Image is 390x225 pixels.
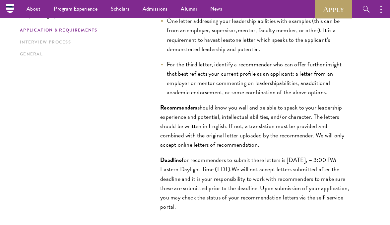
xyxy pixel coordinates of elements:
[167,60,342,87] span: For the third letter, identify a recommender who can offer further insight that best reflects you...
[215,35,232,44] span: at least
[20,51,136,58] a: General
[230,165,231,174] span: .
[167,35,330,53] span: one letter which speaks to the applicant’s demonstrated leadership and potential.
[160,103,197,112] span: Recommenders
[167,78,330,97] span: additional academic endorsement, or some combination of the above options.
[20,13,140,19] p: Jump to category:
[20,27,136,34] a: Application & Requirements
[160,155,182,164] span: Deadline
[160,165,349,211] span: We will not accept letters submitted after the deadline and it is your responsibility to work wit...
[167,16,340,44] span: One letter addressing your leadership abilities with examples (this can be from an employer, supe...
[279,78,306,87] span: abilities, an
[20,39,136,46] a: Interview Process
[160,155,336,174] span: for recommenders to submit these letters is [DATE], – 3:00 PM Eastern Daylight Time (EDT)
[160,103,344,149] span: should know you well and be able to speak to your leadership experience and potential, intellectu...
